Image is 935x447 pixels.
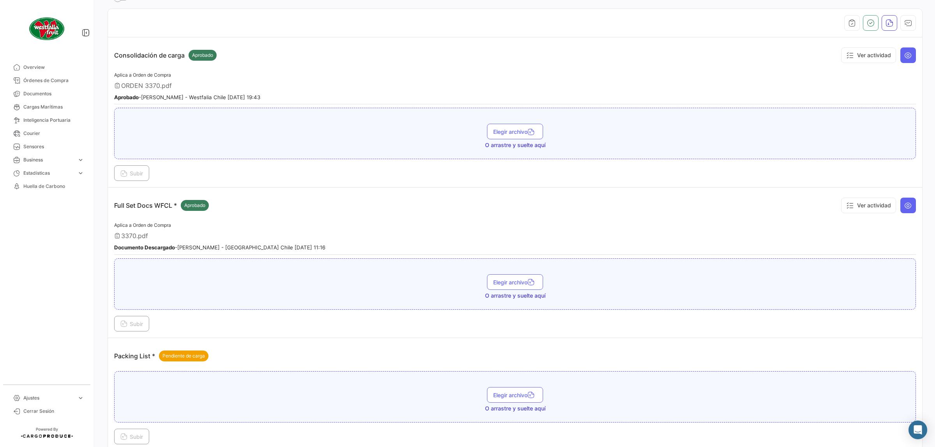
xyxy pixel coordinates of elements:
[493,128,537,135] span: Elegir archivo
[23,64,84,71] span: Overview
[114,429,149,444] button: Subir
[23,170,74,177] span: Estadísticas
[23,156,74,163] span: Business
[23,77,84,84] span: Órdenes de Compra
[6,74,87,87] a: Órdenes de Compra
[23,394,74,401] span: Ajustes
[114,94,139,100] b: Aprobado
[6,100,87,114] a: Cargas Marítimas
[6,140,87,153] a: Sensores
[114,165,149,181] button: Subir
[121,82,172,89] span: ORDEN 3370.pdf
[77,156,84,163] span: expand_more
[6,127,87,140] a: Courier
[23,90,84,97] span: Documentos
[120,170,143,177] span: Subir
[841,198,896,213] button: Ver actividad
[485,292,545,300] span: O arrastre y suelte aquí
[6,87,87,100] a: Documentos
[485,405,545,412] span: O arrastre y suelte aquí
[77,394,84,401] span: expand_more
[23,408,84,415] span: Cerrar Sesión
[487,387,543,403] button: Elegir archivo
[23,183,84,190] span: Huella de Carbono
[114,94,260,100] small: - [PERSON_NAME] - Westfalia Chile [DATE] 19:43
[114,316,149,331] button: Subir
[841,47,896,63] button: Ver actividad
[493,279,537,286] span: Elegir archivo
[77,170,84,177] span: expand_more
[120,321,143,327] span: Subir
[909,421,927,439] div: Abrir Intercom Messenger
[6,114,87,127] a: Inteligencia Portuaria
[6,61,87,74] a: Overview
[487,274,543,290] button: Elegir archivo
[485,141,545,149] span: O arrastre y suelte aquí
[23,143,84,150] span: Sensores
[27,9,66,48] img: client-50.png
[487,124,543,139] button: Elegir archivo
[114,244,325,251] small: - [PERSON_NAME] - [GEOGRAPHIC_DATA] Chile [DATE] 11:16
[114,244,175,251] b: Documento Descargado
[192,52,213,59] span: Aprobado
[6,180,87,193] a: Huella de Carbono
[493,392,537,398] span: Elegir archivo
[120,433,143,440] span: Subir
[114,200,209,211] p: Full Set Docs WFCL *
[121,232,148,240] span: 3370.pdf
[184,202,205,209] span: Aprobado
[114,351,208,361] p: Packing List *
[114,50,217,61] p: Consolidación de carga
[162,352,205,359] span: Pendiente de carga
[114,222,171,228] span: Aplica a Orden de Compra
[23,117,84,124] span: Inteligencia Portuaria
[23,130,84,137] span: Courier
[23,103,84,110] span: Cargas Marítimas
[114,72,171,78] span: Aplica a Orden de Compra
